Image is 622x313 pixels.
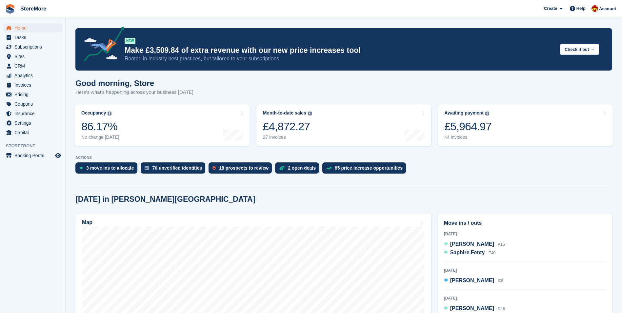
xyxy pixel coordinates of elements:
[444,219,606,227] h2: Move ins / outs
[3,23,62,32] a: menu
[5,4,15,14] img: stora-icon-8386f47178a22dfd0bd8f6a31ec36ba5ce8667c1dd55bd0f319d3a0aa187defe.svg
[444,240,505,249] a: [PERSON_NAME] A15
[75,195,255,204] h2: [DATE] in [PERSON_NAME][GEOGRAPHIC_DATA]
[3,61,62,71] a: menu
[14,80,54,90] span: Invoices
[54,152,62,159] a: Preview store
[14,71,54,80] span: Analytics
[450,305,494,311] span: [PERSON_NAME]
[14,42,54,52] span: Subscriptions
[219,165,269,171] div: 18 prospects to review
[75,89,193,96] p: Here's what's happening across your business [DATE]
[3,52,62,61] a: menu
[592,5,598,12] img: Store More Team
[3,109,62,118] a: menu
[444,249,496,257] a: Saphire Fenty E40
[275,162,322,177] a: 2 open deals
[14,109,54,118] span: Insurance
[308,112,312,115] img: icon-info-grey-7440780725fd019a000dd9b08b2336e03edf1995a4989e88bcd33f0948082b44.svg
[279,166,285,170] img: deal-1b604bf984904fb50ccaf53a9ad4b4a5d6e5aea283cecdc64d6e3604feb123c2.svg
[125,38,135,44] div: NEW
[14,61,54,71] span: CRM
[498,306,505,311] span: D19
[75,162,141,177] a: 3 move ins to allocate
[125,46,555,55] p: Make £3,509.84 of extra revenue with our new price increases tool
[3,128,62,137] a: menu
[3,42,62,52] a: menu
[125,55,555,62] p: Rooted in industry best practices, but tailored to your subscriptions.
[576,5,586,12] span: Help
[256,104,431,146] a: Month-to-date sales £4,872.27 27 invoices
[444,304,505,313] a: [PERSON_NAME] D19
[86,165,134,171] div: 3 move ins to allocate
[14,90,54,99] span: Pricing
[78,27,124,64] img: price-adjustments-announcement-icon-8257ccfd72463d97f412b2fc003d46551f7dbcb40ab6d574587a9cd5c0d94...
[14,99,54,109] span: Coupons
[82,219,92,225] h2: Map
[141,162,209,177] a: 70 unverified identities
[3,99,62,109] a: menu
[444,267,606,273] div: [DATE]
[3,80,62,90] a: menu
[14,23,54,32] span: Home
[152,165,202,171] div: 70 unverified identities
[3,33,62,42] a: menu
[498,242,505,247] span: A15
[450,250,485,255] span: Saphire Fenty
[3,71,62,80] a: menu
[14,33,54,42] span: Tasks
[444,120,492,133] div: £5,964.97
[79,166,83,170] img: move_ins_to_allocate_icon-fdf77a2bb77ea45bf5b3d319d69a93e2d87916cf1d5bf7949dd705db3b84f3ca.svg
[263,110,306,116] div: Month-to-date sales
[81,120,119,133] div: 86.17%
[560,44,599,55] button: Check it out →
[209,162,275,177] a: 18 prospects to review
[263,135,312,140] div: 27 invoices
[335,165,403,171] div: 85 price increase opportunities
[485,112,489,115] img: icon-info-grey-7440780725fd019a000dd9b08b2336e03edf1995a4989e88bcd33f0948082b44.svg
[14,151,54,160] span: Booking Portal
[6,143,65,149] span: Storefront
[14,52,54,61] span: Sites
[450,241,494,247] span: [PERSON_NAME]
[14,128,54,137] span: Capital
[489,251,495,255] span: E40
[3,118,62,128] a: menu
[3,151,62,160] a: menu
[81,110,106,116] div: Occupancy
[498,279,503,283] span: I08
[75,79,193,88] h1: Good morning, Store
[444,110,484,116] div: Awaiting payment
[212,166,216,170] img: prospect-51fa495bee0391a8d652442698ab0144808aea92771e9ea1ae160a38d050c398.svg
[544,5,557,12] span: Create
[438,104,613,146] a: Awaiting payment £5,964.97 44 invoices
[450,278,494,283] span: [PERSON_NAME]
[81,135,119,140] div: No change [DATE]
[263,120,312,133] div: £4,872.27
[18,3,49,14] a: StoreMore
[444,135,492,140] div: 44 invoices
[75,156,612,160] p: ACTIONS
[444,295,606,301] div: [DATE]
[322,162,409,177] a: 85 price increase opportunities
[3,90,62,99] a: menu
[326,167,331,170] img: price_increase_opportunities-93ffe204e8149a01c8c9dc8f82e8f89637d9d84a8eef4429ea346261dce0b2c0.svg
[444,277,503,285] a: [PERSON_NAME] I08
[288,165,316,171] div: 2 open deals
[108,112,111,115] img: icon-info-grey-7440780725fd019a000dd9b08b2336e03edf1995a4989e88bcd33f0948082b44.svg
[444,231,606,237] div: [DATE]
[14,118,54,128] span: Settings
[145,166,149,170] img: verify_identity-adf6edd0f0f0b5bbfe63781bf79b02c33cf7c696d77639b501bdc392416b5a36.svg
[599,6,616,12] span: Account
[75,104,250,146] a: Occupancy 86.17% No change [DATE]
